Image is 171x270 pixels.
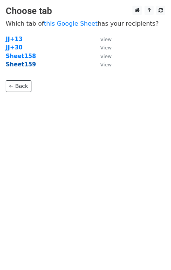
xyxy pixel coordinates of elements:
a: View [93,61,112,68]
a: Sheet158 [6,53,36,60]
small: View [100,54,112,59]
small: View [100,37,112,42]
small: View [100,62,112,67]
a: View [93,53,112,60]
p: Which tab of has your recipients? [6,20,165,28]
a: JJ+30 [6,44,23,51]
a: View [93,36,112,43]
h3: Choose tab [6,6,165,17]
a: this Google Sheet [44,20,98,27]
iframe: Chat Widget [133,234,171,270]
a: ← Back [6,80,31,92]
a: View [93,44,112,51]
a: Sheet159 [6,61,36,68]
a: JJ+13 [6,36,23,43]
small: View [100,45,112,51]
